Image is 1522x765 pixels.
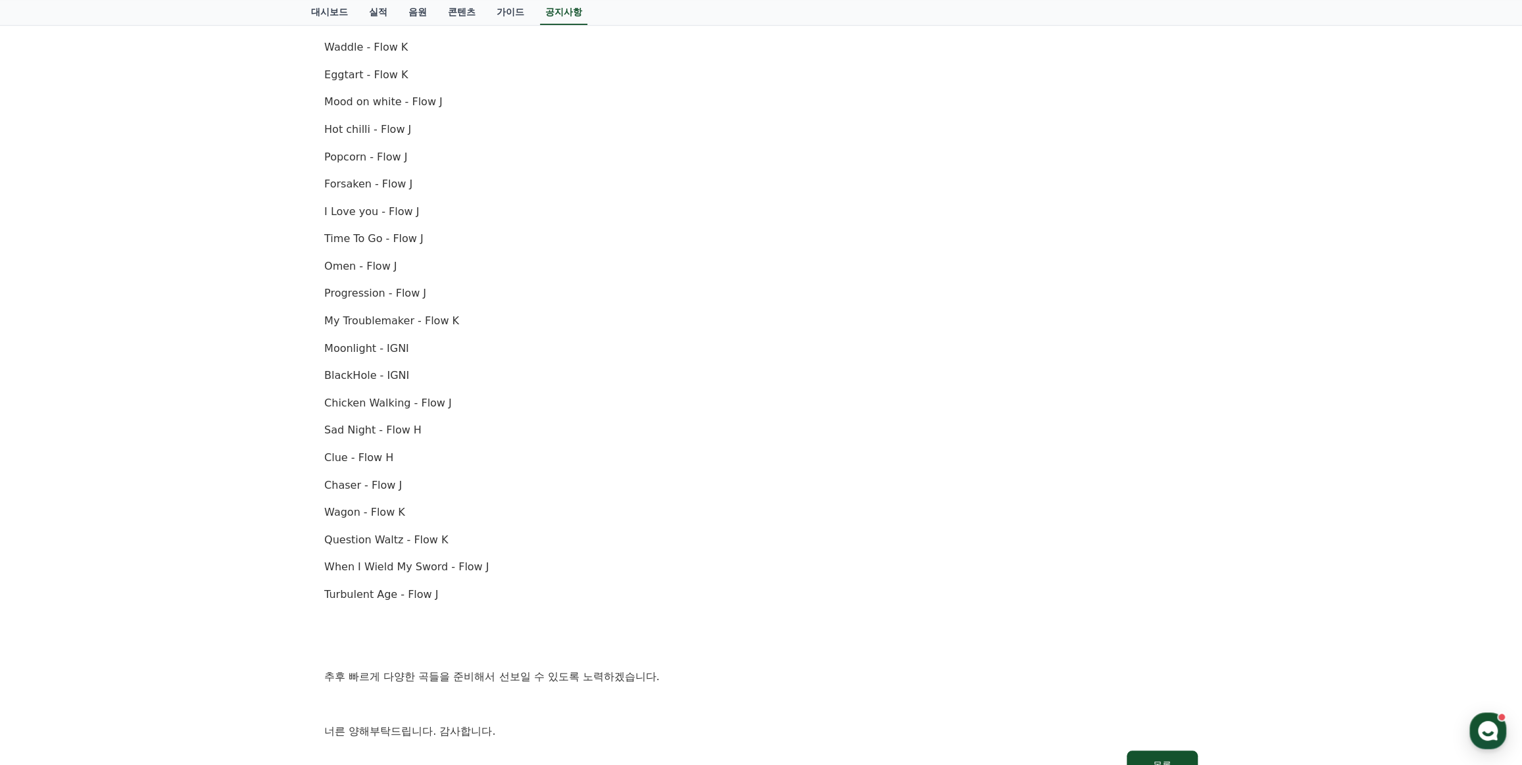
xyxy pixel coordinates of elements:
a: 대화 [87,417,170,450]
span: 대화 [120,437,136,448]
p: Popcorn - Flow J [324,149,1198,166]
p: When I Wield My Sword - Flow J [324,558,1198,576]
span: 설정 [203,437,219,447]
p: 추후 빠르게 다양한 곡들을 준비해서 선보일 수 있도록 노력하겠습니다. [324,668,1198,685]
p: Chaser - Flow J [324,477,1198,494]
p: I Love you - Flow J [324,203,1198,220]
p: Chicken Walking - Flow J [324,395,1198,412]
p: Turbulent Age - Flow J [324,586,1198,603]
span: 홈 [41,437,49,447]
p: Clue - Flow H [324,449,1198,466]
a: 홈 [4,417,87,450]
p: Mood on white - Flow J [324,93,1198,111]
p: 너른 양해부탁드립니다. 감사합니다. [324,723,1198,740]
p: BlackHole - IGNI [324,367,1198,384]
p: Time To Go - Flow J [324,230,1198,247]
p: Eggtart - Flow K [324,66,1198,84]
p: Hot chilli - Flow J [324,121,1198,138]
p: Moonlight - IGNI [324,340,1198,357]
p: Sad Night - Flow H [324,422,1198,439]
p: Question Waltz - Flow K [324,531,1198,549]
p: My Troublemaker - Flow K [324,312,1198,330]
p: Waddle - Flow K [324,39,1198,56]
p: Progression - Flow J [324,285,1198,302]
p: Omen - Flow J [324,258,1198,275]
p: Wagon - Flow K [324,504,1198,521]
a: 설정 [170,417,253,450]
p: Forsaken - Flow J [324,176,1198,193]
